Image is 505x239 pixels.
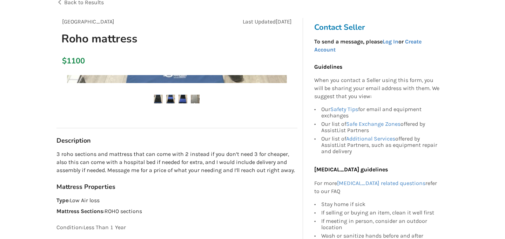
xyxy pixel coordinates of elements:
[56,32,222,46] h1: Roho mattress
[314,38,422,53] strong: To send a message, please or
[314,22,443,32] h3: Contact Seller
[56,197,297,205] p: : Low Air loss
[346,121,400,127] a: Safe Exchange Zones
[56,208,103,214] strong: Mattress Sections
[321,201,440,209] div: Stay home if sick
[56,224,297,232] p: Condition: Less Than 1 Year
[166,95,175,103] img: roho mattress -mattress-bedroom equipment-maple ridge-assistlist-listing
[56,197,68,204] strong: Type
[321,217,440,232] div: If meeting in person, consider an outdoor location
[179,95,187,103] img: roho mattress -mattress-bedroom equipment-maple ridge-assistlist-listing
[314,76,440,101] p: When you contact a Seller using this form, you will be sharing your email address with them. We s...
[56,150,297,175] p: 3 roho sections and mattress that can come with 2 instead if you don’t need 3 for cheaper, also t...
[56,207,297,216] p: : ROHO sections
[321,120,440,135] div: Our list of offered by AssistList Partners
[314,38,422,53] a: Create Account
[321,135,440,155] div: Our list of offered by AssistList Partners, such as equipment repair and delivery
[314,63,342,70] b: Guidelines
[276,18,292,25] span: [DATE]
[62,18,114,25] span: [GEOGRAPHIC_DATA]
[191,95,200,103] img: roho mattress -mattress-bedroom equipment-maple ridge-assistlist-listing
[383,38,398,45] a: Log In
[321,106,440,120] div: Our for email and equipment exchanges
[314,166,388,173] b: [MEDICAL_DATA] guidelines
[346,135,395,142] a: Additional Services
[330,106,358,112] a: Safety Tips
[56,183,297,191] h3: Mattress Properties
[243,18,276,25] span: Last Updated
[154,95,163,103] img: roho mattress -mattress-bedroom equipment-maple ridge-assistlist-listing
[337,180,425,186] a: [MEDICAL_DATA] related questions
[321,209,440,217] div: If selling or buying an item, clean it well first
[56,137,297,145] h3: Description
[62,56,66,66] div: $1100
[314,179,440,196] p: For more refer to our FAQ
